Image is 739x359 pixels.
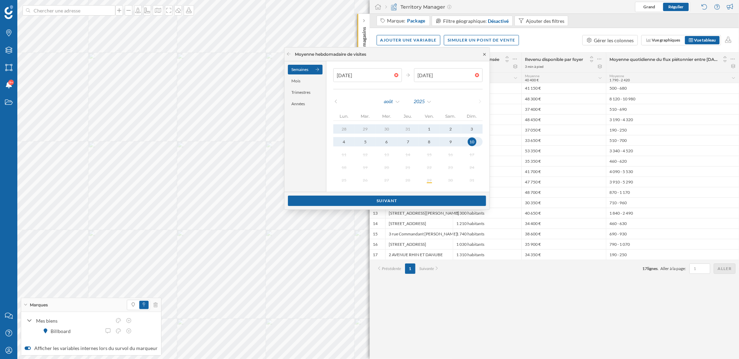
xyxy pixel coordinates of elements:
div: 1 300 habitants [453,208,521,218]
div: 34 400 € [521,218,606,228]
div: 38 600 € [521,228,606,239]
div: 16 [373,242,378,247]
div: 1 030 habitants [453,239,521,249]
span: Aller à la page: [660,266,686,272]
div: 48 300 € [521,93,606,104]
button: 8 [419,137,440,146]
div: 30 [376,125,397,133]
button: 28 [333,124,355,134]
span: Assistance [14,5,47,11]
button: 6 [376,137,397,146]
span: 9+ [9,79,13,86]
span: Grand [643,4,655,9]
div: Billboard [51,327,74,335]
input: 1 [692,265,708,272]
div: 3 rue Commandant [PERSON_NAME] [385,228,453,239]
span: Marques [30,302,48,308]
button: 5 [355,137,376,146]
span: Régulier [668,4,684,9]
div: 47 750 € [521,177,606,187]
div: Trimestres [288,88,323,97]
div: 13 [373,210,378,216]
button: 3 [461,124,483,134]
div: Mois [288,76,323,86]
span: Moyenne [610,74,624,78]
div: 4 [333,137,355,146]
p: sam. [440,114,461,119]
div: 1 210 habitants [453,218,521,228]
div: Ajouter des filtres [526,17,564,25]
div: 53 350 € [521,145,606,156]
div: [STREET_ADDRESS] [385,218,453,228]
div: 35 350 € [521,156,606,166]
img: Logo Geoblink [5,5,13,19]
div: 1 740 habitants [453,228,521,239]
div: 37 400 € [521,104,606,114]
p: mar. [355,114,376,119]
div: 8 [419,137,440,146]
div: 48 450 € [521,114,606,125]
div: 29 [355,125,376,133]
span: . [658,266,659,271]
p: ven. [419,114,440,119]
span: Vue tableau [694,37,716,43]
p: dim. [461,114,483,119]
button: 29 [355,124,376,134]
div: 35 900 € [521,239,606,249]
div: 7 [397,137,419,146]
div: 37 050 € [521,125,606,135]
div: 31 [397,125,419,133]
div: 30 350 € [521,197,606,208]
span: Package [407,17,425,24]
p: mer. [376,114,397,119]
div: 3 min à pied [525,64,544,69]
button: 4 [333,137,355,146]
button: 7 [397,137,419,146]
span: 17 [642,266,647,271]
img: territory-manager.svg [390,3,397,10]
div: 33 650 € [521,135,606,145]
span: lignes [647,266,658,271]
span: Filtre géographique: [443,18,487,24]
div: [STREET_ADDRESS][PERSON_NAME] [385,208,453,218]
div: 6 [376,137,397,146]
div: 1 310 habitants [453,249,521,260]
span: Moyenne quotidienne du flux piétonnier entre [DATE] et [DATE] [610,57,719,62]
div: Années [288,99,323,109]
div: Territory Manager [385,3,451,10]
p: lun. [333,114,355,119]
div: 14 [373,221,378,226]
button: 10 [461,137,483,146]
div: Marque: [387,17,426,24]
div: 2 AVENUE RHIN ET DANUBE [385,249,453,260]
div: 10 [468,137,476,146]
div: Gérer les colonnes [594,37,634,44]
div: 9 [440,137,461,146]
button: 1 [419,124,440,134]
span: 40 400 € [525,78,539,82]
button: 30 [376,124,397,134]
div: 2 [440,125,461,133]
div: 40 650 € [521,208,606,218]
p: Réseau de magasins [360,24,367,69]
div: 28 [333,125,355,133]
div: 15 [373,231,378,237]
div: 5 [355,137,376,146]
span: Vue graphiques [652,37,680,43]
span: 1 790 - 2 420 [610,78,630,82]
div: 3 [461,125,483,133]
div: 48 700 € [521,187,606,197]
div: Moyenne hebdomadaire de visites [295,51,366,57]
div: Mes biens [36,317,112,324]
div: 17 [373,252,378,258]
div: 34 350 € [521,249,606,260]
div: Désactivé [488,17,509,25]
div: [STREET_ADDRESS] [385,239,453,249]
div: 1 [419,125,440,133]
button: 2 [440,124,461,134]
div: 41 700 € [521,166,606,177]
label: Afficher les variables internes lors du survol du marqueur [25,345,158,352]
span: Moyenne [525,74,540,78]
button: 9 [440,137,461,146]
span: Revenu disponible par foyer [525,57,583,62]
